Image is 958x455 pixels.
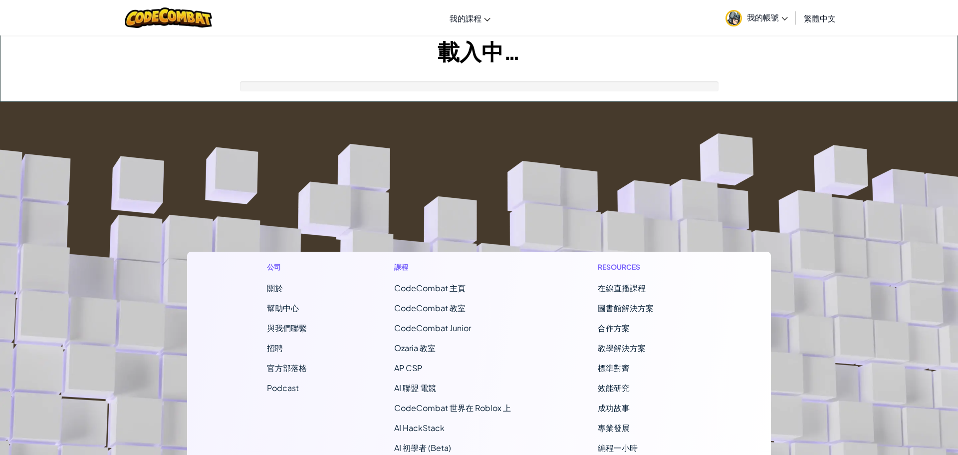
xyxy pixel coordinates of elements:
img: CodeCombat logo [125,7,212,28]
span: 我的課程 [450,13,481,23]
a: 官方部落格 [267,363,307,373]
a: 專業發展 [598,423,630,433]
a: 標準對齊 [598,363,630,373]
h1: Resources [598,262,691,272]
a: AP CSP [394,363,422,373]
a: 我的帳號 [720,2,793,33]
a: 繁體中文 [799,4,841,31]
h1: 課程 [394,262,511,272]
a: 在線直播課程 [598,283,646,293]
h1: 載入中… [0,35,958,66]
a: 招聘 [267,343,283,353]
a: 教學解決方案 [598,343,646,353]
a: 我的課程 [445,4,495,31]
a: Podcast [267,383,299,393]
a: 合作方案 [598,323,630,333]
a: 成功故事 [598,403,630,413]
a: AI 初學者 (Beta) [394,443,451,453]
a: AI HackStack [394,423,445,433]
span: CodeCombat 主頁 [394,283,466,293]
span: 與我們聯繫 [267,323,307,333]
a: 圖書館解決方案 [598,303,654,313]
img: avatar [725,10,742,26]
h1: 公司 [267,262,307,272]
a: 關於 [267,283,283,293]
a: CodeCombat 教室 [394,303,466,313]
a: CodeCombat Junior [394,323,471,333]
span: 我的帳號 [747,12,788,22]
a: AI 聯盟 電競 [394,383,436,393]
a: Ozaria 教室 [394,343,436,353]
span: 繁體中文 [804,13,836,23]
a: 幫助中心 [267,303,299,313]
a: 編程一小時 [598,443,638,453]
a: CodeCombat 世界在 Roblox 上 [394,403,511,413]
a: 效能研究 [598,383,630,393]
